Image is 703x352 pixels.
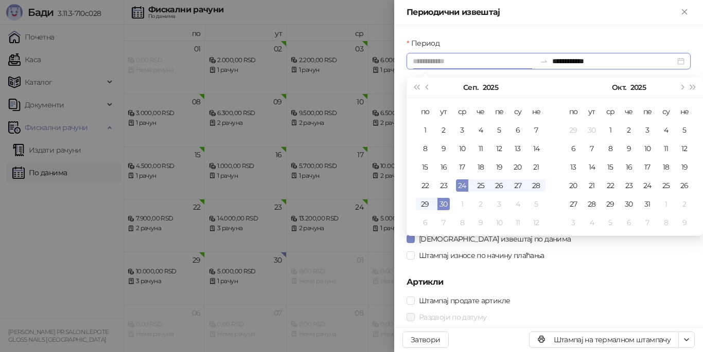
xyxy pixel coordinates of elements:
[567,124,579,136] div: 29
[564,158,583,176] td: 2025-10-13
[678,6,691,18] button: Close
[411,77,422,98] button: Претходна година (Control + left)
[586,124,598,136] div: 30
[434,102,453,121] th: ут
[660,124,672,136] div: 4
[530,124,542,136] div: 7
[530,198,542,210] div: 5
[604,142,617,155] div: 8
[402,331,449,348] button: Затвори
[530,179,542,192] div: 28
[675,213,694,232] td: 2025-11-09
[453,158,471,176] td: 2025-09-17
[620,121,638,139] td: 2025-10-02
[416,213,434,232] td: 2025-10-06
[586,198,598,210] div: 28
[512,216,524,229] div: 11
[527,158,546,176] td: 2025-09-21
[676,77,687,98] button: Следећи месец (PageDown)
[434,139,453,158] td: 2025-09-09
[493,161,505,173] div: 19
[623,198,635,210] div: 30
[567,142,579,155] div: 6
[416,158,434,176] td: 2025-09-15
[474,161,487,173] div: 18
[601,195,620,213] td: 2025-10-29
[453,121,471,139] td: 2025-09-03
[527,176,546,195] td: 2025-09-28
[567,198,579,210] div: 27
[660,142,672,155] div: 11
[456,142,468,155] div: 10
[456,161,468,173] div: 17
[583,121,601,139] td: 2025-09-30
[530,161,542,173] div: 21
[604,179,617,192] div: 22
[474,142,487,155] div: 11
[437,198,450,210] div: 30
[638,102,657,121] th: пе
[490,176,508,195] td: 2025-09-26
[471,139,490,158] td: 2025-09-11
[620,176,638,195] td: 2025-10-23
[437,179,450,192] div: 23
[416,102,434,121] th: по
[620,195,638,213] td: 2025-10-30
[508,102,527,121] th: су
[583,158,601,176] td: 2025-10-14
[678,142,691,155] div: 12
[422,77,433,98] button: Претходни месец (PageUp)
[453,213,471,232] td: 2025-10-08
[567,161,579,173] div: 13
[638,195,657,213] td: 2025-10-31
[407,276,691,288] h5: Артикли
[604,161,617,173] div: 15
[407,38,446,49] label: Период
[620,102,638,121] th: че
[453,139,471,158] td: 2025-09-10
[434,213,453,232] td: 2025-10-07
[657,158,675,176] td: 2025-10-18
[564,102,583,121] th: по
[471,121,490,139] td: 2025-09-04
[678,124,691,136] div: 5
[527,213,546,232] td: 2025-10-12
[564,176,583,195] td: 2025-10-20
[463,77,478,98] button: Изабери месец
[434,158,453,176] td: 2025-09-16
[453,195,471,213] td: 2025-10-01
[623,124,635,136] div: 2
[437,161,450,173] div: 16
[620,158,638,176] td: 2025-10-16
[678,179,691,192] div: 26
[490,213,508,232] td: 2025-10-10
[490,158,508,176] td: 2025-09-19
[601,213,620,232] td: 2025-11-05
[493,124,505,136] div: 5
[530,216,542,229] div: 12
[490,102,508,121] th: пе
[419,198,431,210] div: 29
[490,121,508,139] td: 2025-09-05
[407,6,678,18] div: Периодични извештај
[483,77,498,98] button: Изабери годину
[657,121,675,139] td: 2025-10-04
[583,176,601,195] td: 2025-10-21
[413,55,536,67] input: Период
[416,121,434,139] td: 2025-09-01
[456,124,468,136] div: 3
[419,161,431,173] div: 15
[583,102,601,121] th: ут
[586,216,598,229] div: 4
[416,176,434,195] td: 2025-09-22
[437,124,450,136] div: 2
[586,161,598,173] div: 14
[601,121,620,139] td: 2025-10-01
[415,295,514,306] span: Штампај продате артикле
[612,77,626,98] button: Изабери месец
[508,158,527,176] td: 2025-09-20
[415,250,549,261] span: Штампај износе по начину плаћања
[456,198,468,210] div: 1
[415,311,490,323] span: Раздвоји по датуму
[564,139,583,158] td: 2025-10-06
